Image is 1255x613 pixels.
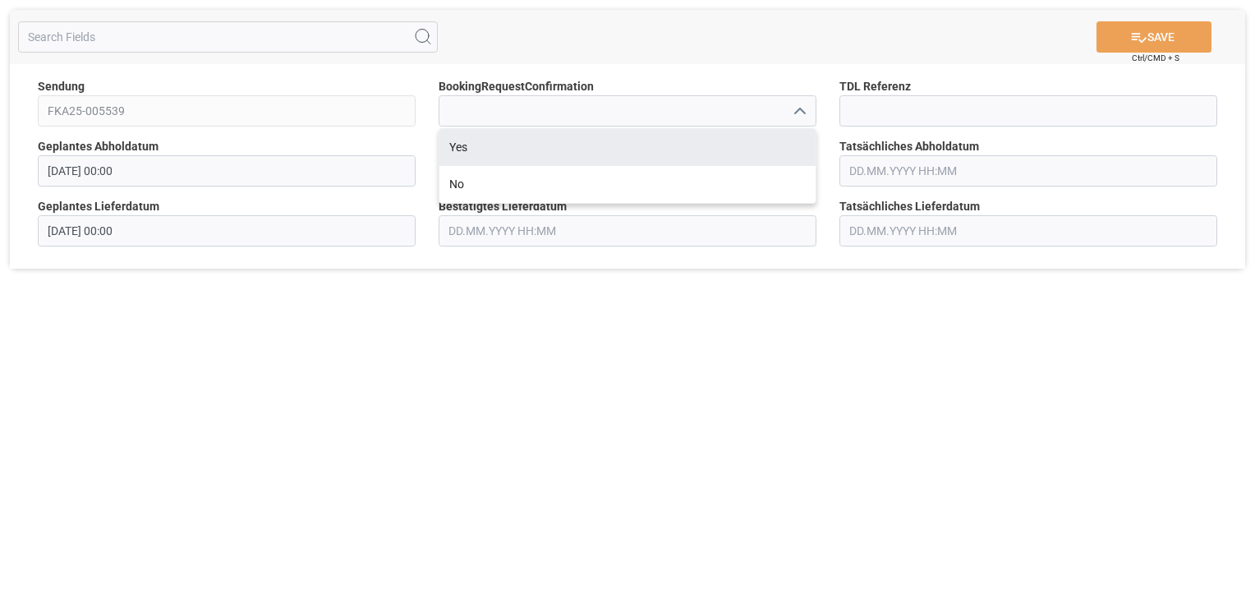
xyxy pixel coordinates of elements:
[38,155,416,187] input: DD.MM.YYYY HH:MM
[439,78,594,95] span: BookingRequestConfirmation
[38,198,159,215] span: Geplantes Lieferdatum
[38,138,159,155] span: Geplantes Abholdatum
[439,198,567,215] span: Bestätigtes Lieferdatum
[839,215,1217,247] input: DD.MM.YYYY HH:MM
[38,215,416,247] input: DD.MM.YYYY HH:MM
[839,78,911,95] span: TDL Referenz
[1096,21,1211,53] button: SAVE
[439,215,816,247] input: DD.MM.YYYY HH:MM
[439,166,816,203] div: No
[839,198,980,215] span: Tatsächliches Lieferdatum
[839,155,1217,187] input: DD.MM.YYYY HH:MM
[839,138,979,155] span: Tatsächliches Abholdatum
[439,129,816,166] div: Yes
[18,21,438,53] input: Search Fields
[38,78,85,95] span: Sendung
[786,99,811,124] button: close menu
[1132,52,1179,64] span: Ctrl/CMD + S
